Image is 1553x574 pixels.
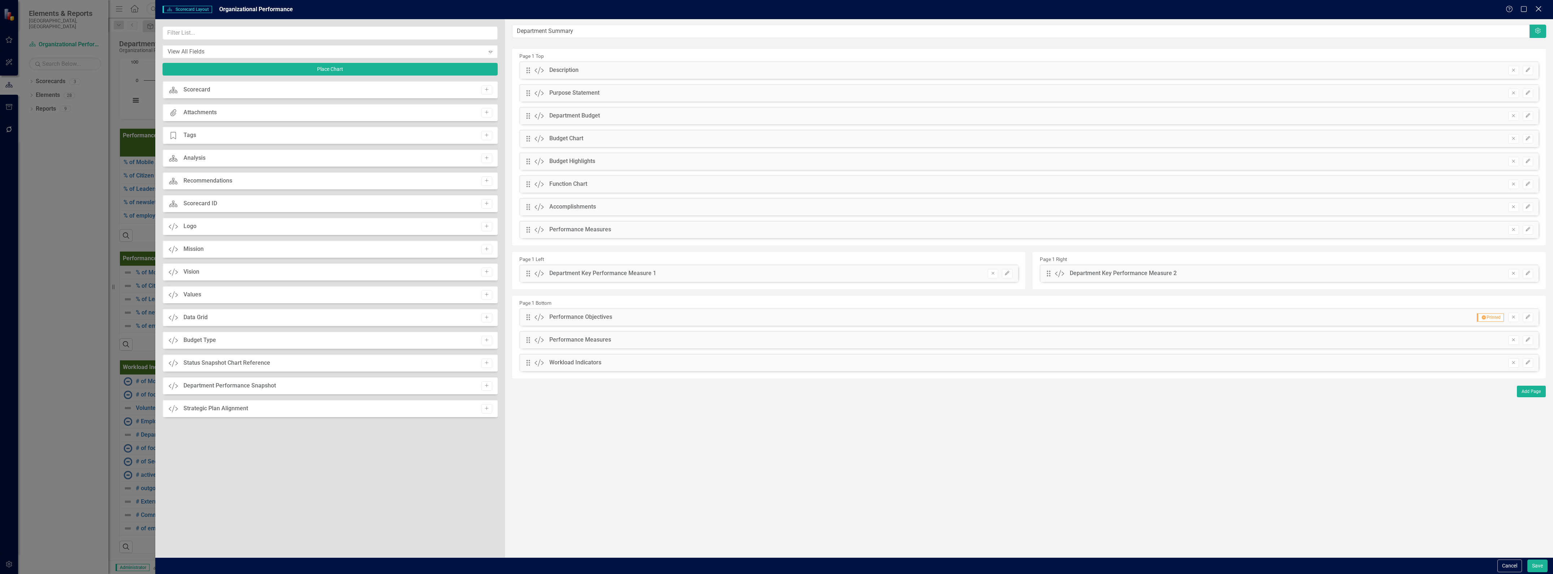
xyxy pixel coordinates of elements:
[519,300,551,306] small: Page 1 Bottom
[549,336,611,344] div: Performance Measures
[1040,256,1067,262] small: Page 1 Right
[183,86,210,94] div: Scorecard
[549,112,600,120] div: Department Budget
[549,203,596,211] div: Accomplishments
[183,382,276,390] div: Department Performance Snapshot
[549,66,579,74] div: Description
[549,157,595,166] div: Budget Highlights
[1527,560,1548,572] button: Save
[549,359,601,367] div: Workload Indicators
[183,108,217,117] div: Attachments
[183,177,232,185] div: Recommendations
[183,404,248,413] div: Strategic Plan Alignment
[168,47,485,56] div: View All Fields
[183,131,196,140] div: Tags
[549,180,587,188] div: Function Chart
[1477,313,1504,322] span: Printed
[549,226,611,234] div: Performance Measures
[183,154,206,162] div: Analysis
[183,245,204,253] div: Mission
[183,291,201,299] div: Values
[219,6,293,13] span: Organizational Performance
[163,6,212,13] span: Scorecard Layout
[549,134,583,143] div: Budget Chart
[163,63,498,76] button: Place Chart
[183,222,196,231] div: Logo
[549,89,600,97] div: Purpose Statement
[519,53,544,59] small: Page 1 Top
[183,359,270,367] div: Status Snapshot Chart Reference
[183,200,217,208] div: Scorecard ID
[549,313,612,321] div: Performance Objectives
[183,313,208,322] div: Data Grid
[1497,560,1522,572] button: Cancel
[1070,269,1177,278] div: Department Key Performance Measure 2
[163,26,498,40] input: Filter List...
[519,256,544,262] small: Page 1 Left
[1517,386,1546,397] button: Add Page
[183,336,216,344] div: Budget Type
[183,268,199,276] div: Vision
[549,269,656,278] div: Department Key Performance Measure 1
[512,25,1530,38] input: Layout Name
